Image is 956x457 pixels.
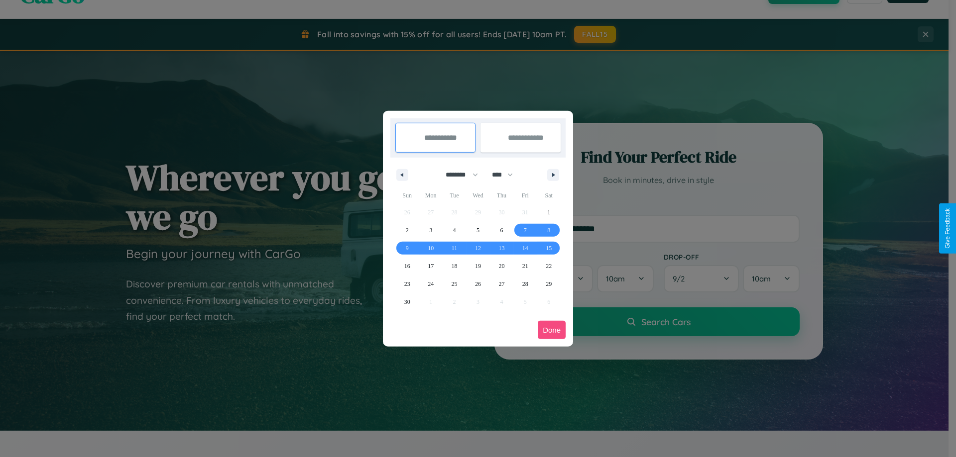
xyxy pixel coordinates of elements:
span: 13 [498,239,504,257]
span: 2 [406,221,409,239]
span: 28 [522,275,528,293]
button: 11 [443,239,466,257]
button: 16 [395,257,419,275]
span: 19 [475,257,481,275]
span: Sat [537,187,561,203]
button: 2 [395,221,419,239]
span: 24 [428,275,434,293]
button: 14 [513,239,537,257]
span: Sun [395,187,419,203]
button: 3 [419,221,442,239]
button: 10 [419,239,442,257]
button: 27 [490,275,513,293]
span: 20 [498,257,504,275]
span: 12 [475,239,481,257]
button: 18 [443,257,466,275]
span: 29 [546,275,552,293]
span: 30 [404,293,410,311]
span: Fri [513,187,537,203]
span: 14 [522,239,528,257]
span: 16 [404,257,410,275]
button: 30 [395,293,419,311]
span: 10 [428,239,434,257]
span: 9 [406,239,409,257]
span: 27 [498,275,504,293]
div: Give Feedback [944,208,951,249]
button: 15 [537,239,561,257]
button: 8 [537,221,561,239]
span: 5 [477,221,479,239]
button: 17 [419,257,442,275]
span: 18 [452,257,458,275]
button: 13 [490,239,513,257]
span: 8 [547,221,550,239]
button: 4 [443,221,466,239]
button: 21 [513,257,537,275]
button: 26 [466,275,489,293]
button: Done [538,321,566,339]
button: 12 [466,239,489,257]
button: 28 [513,275,537,293]
button: 19 [466,257,489,275]
button: 1 [537,203,561,221]
span: Thu [490,187,513,203]
button: 7 [513,221,537,239]
span: 26 [475,275,481,293]
span: 25 [452,275,458,293]
button: 22 [537,257,561,275]
span: 23 [404,275,410,293]
span: Mon [419,187,442,203]
button: 23 [395,275,419,293]
button: 5 [466,221,489,239]
span: 22 [546,257,552,275]
span: 17 [428,257,434,275]
button: 6 [490,221,513,239]
span: 3 [429,221,432,239]
span: 11 [452,239,458,257]
button: 25 [443,275,466,293]
span: 21 [522,257,528,275]
span: 15 [546,239,552,257]
span: 6 [500,221,503,239]
span: 7 [524,221,527,239]
span: Tue [443,187,466,203]
button: 29 [537,275,561,293]
button: 9 [395,239,419,257]
span: 1 [547,203,550,221]
span: 4 [453,221,456,239]
button: 24 [419,275,442,293]
button: 20 [490,257,513,275]
span: Wed [466,187,489,203]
